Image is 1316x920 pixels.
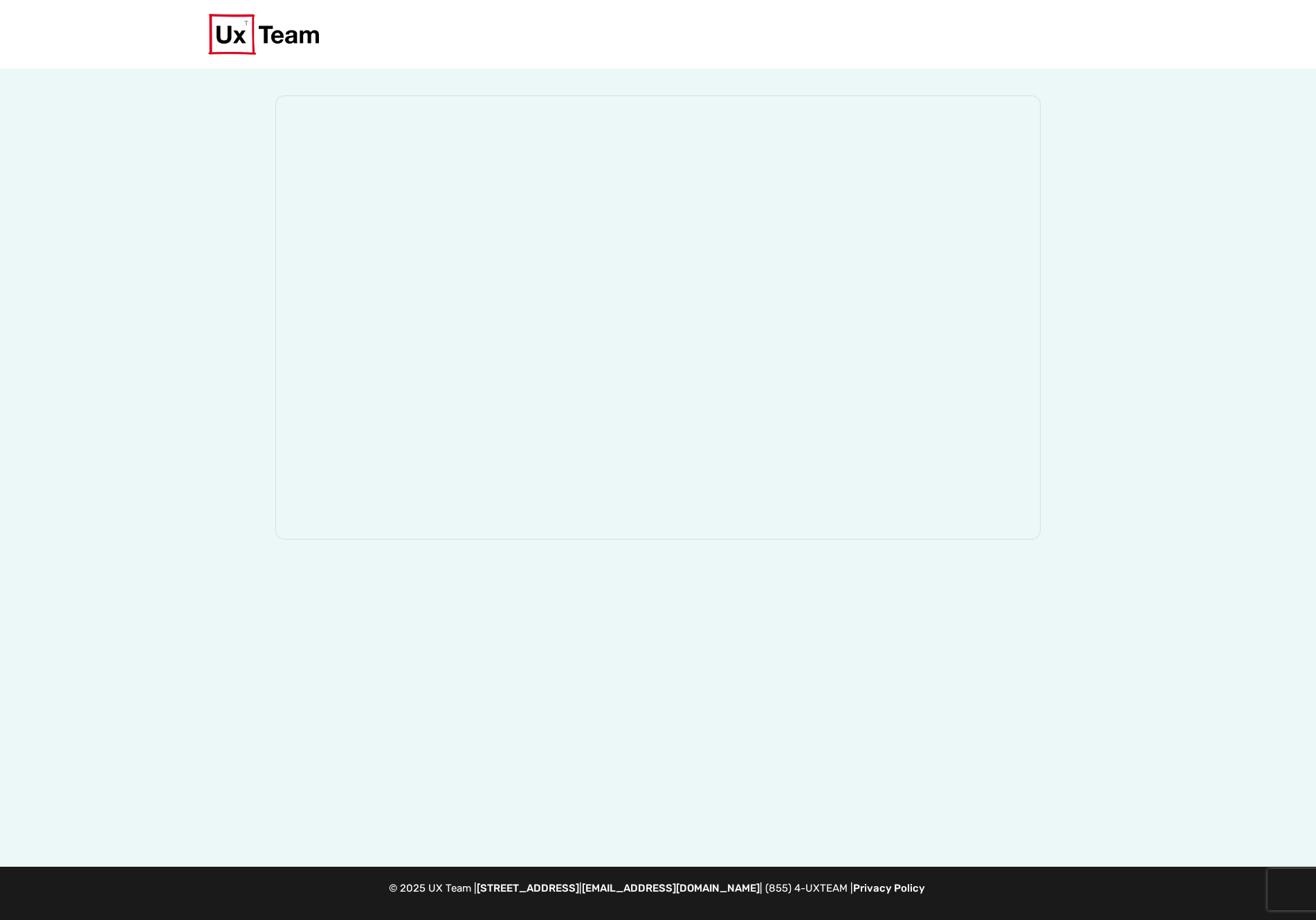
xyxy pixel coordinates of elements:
a: [STREET_ADDRESS] [477,882,579,894]
img: UX Team [208,14,319,55]
span: © 2025 UX Team | | | (855) 4-UXTEAM | [389,882,928,894]
a: Privacy Policy [853,882,925,894]
iframe: 77a99e25 [276,96,1040,539]
a: [EMAIL_ADDRESS][DOMAIN_NAME] [582,882,760,894]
